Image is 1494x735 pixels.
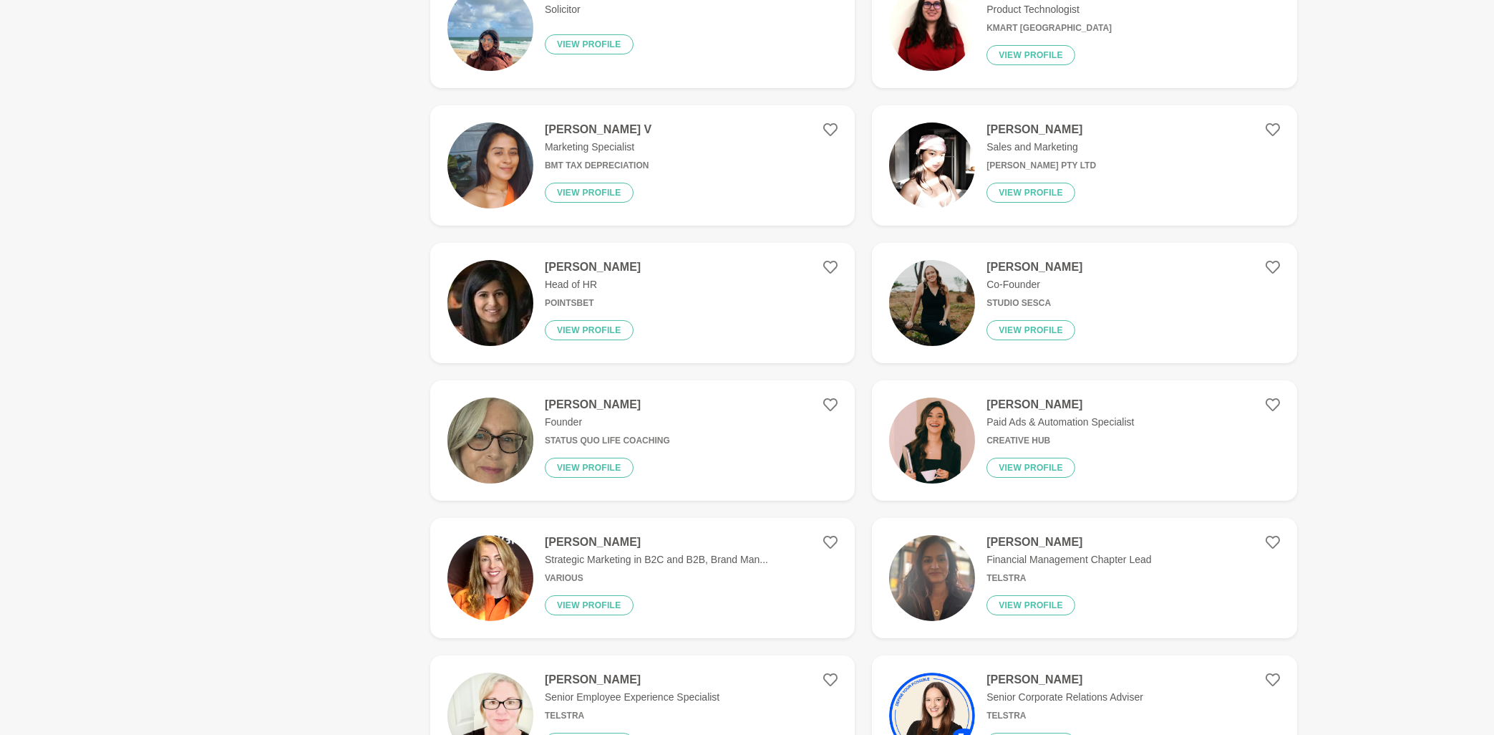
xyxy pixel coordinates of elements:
button: View profile [986,183,1075,203]
img: 204927219e80babbbf609dd24b40e5d814a64020-1152x1440.webp [447,123,533,208]
button: View profile [986,45,1075,65]
p: Co-Founder [986,277,1082,292]
img: 9219f9d1eb9592de2e9dd2e84b0174afe0ba543b-148x148.jpg [447,260,533,346]
p: Product Technologist [986,2,1112,17]
h6: Kmart [GEOGRAPHIC_DATA] [986,23,1112,34]
h6: Various [545,573,768,584]
h4: [PERSON_NAME] [545,398,670,412]
p: Senior Corporate Relations Adviser [986,690,1143,705]
img: a2b5ec4cdb7fbacf9b3896bd53efcf5c26ff86ee-1224x1626.jpg [447,398,533,484]
button: View profile [986,595,1075,615]
a: [PERSON_NAME]FounderStatus Quo Life CoachingView profile [430,380,855,501]
h4: [PERSON_NAME] [545,260,641,274]
a: [PERSON_NAME]Paid Ads & Automation SpecialistCreative HubView profile [872,380,1296,501]
a: [PERSON_NAME]Co-FounderStudio SescaView profile [872,243,1296,363]
button: View profile [545,320,634,340]
p: Head of HR [545,277,641,292]
a: [PERSON_NAME] VMarketing SpecialistBMT Tax DepreciationView profile [430,105,855,226]
img: 23dfe6b37e27fa9795f08afb0eaa483090fbb44a-1003x870.png [447,535,533,621]
p: Solicitor [545,2,641,17]
button: View profile [986,320,1075,340]
h6: Creative Hub [986,436,1134,446]
h4: [PERSON_NAME] [986,535,1151,549]
h6: Telstra [986,711,1143,721]
a: [PERSON_NAME]Strategic Marketing in B2C and B2B, Brand Man...VariousView profile [430,518,855,638]
h6: [PERSON_NAME] Pty LTD [986,160,1096,171]
button: View profile [545,595,634,615]
button: View profile [545,183,634,203]
h6: Studio Sesca [986,298,1082,309]
p: Strategic Marketing in B2C and B2B, Brand Man... [545,552,768,567]
h4: [PERSON_NAME] V [545,123,651,137]
h4: [PERSON_NAME] [545,535,768,549]
h6: Telstra [545,711,719,721]
p: Founder [545,415,670,430]
h6: BMT Tax Depreciation [545,160,651,171]
a: [PERSON_NAME]Head of HRPointsBetView profile [430,243,855,363]
button: View profile [545,34,634,54]
h4: [PERSON_NAME] [545,673,719,687]
img: ee0edfca580b48478b9949b37cc6a4240d151855-1440x1440.webp [889,398,975,484]
a: [PERSON_NAME]Sales and Marketing[PERSON_NAME] Pty LTDView profile [872,105,1296,226]
img: 251263b491060714fa7e64a2c64e6ce2b86e5b5c-1350x2025.jpg [889,260,975,346]
h6: PointsBet [545,298,641,309]
p: Financial Management Chapter Lead [986,552,1151,567]
button: View profile [545,458,634,478]
h4: [PERSON_NAME] [986,123,1096,137]
img: dbd646e5a69572db4a1904c898541240c071e52b-2316x3088.jpg [889,535,975,621]
p: Sales and Marketing [986,140,1096,155]
h4: [PERSON_NAME] [986,260,1082,274]
h4: [PERSON_NAME] [986,673,1143,687]
button: View profile [986,458,1075,478]
a: [PERSON_NAME]Financial Management Chapter LeadTelstraView profile [872,518,1296,638]
h6: Status Quo Life Coaching [545,436,670,446]
img: b1a2a92873384f447e16a896c02c3273cbd04480-1608x1608.jpg [889,123,975,208]
p: Marketing Specialist [545,140,651,155]
p: Paid Ads & Automation Specialist [986,415,1134,430]
h4: [PERSON_NAME] [986,398,1134,412]
p: Senior Employee Experience Specialist [545,690,719,705]
h6: Telstra [986,573,1151,584]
